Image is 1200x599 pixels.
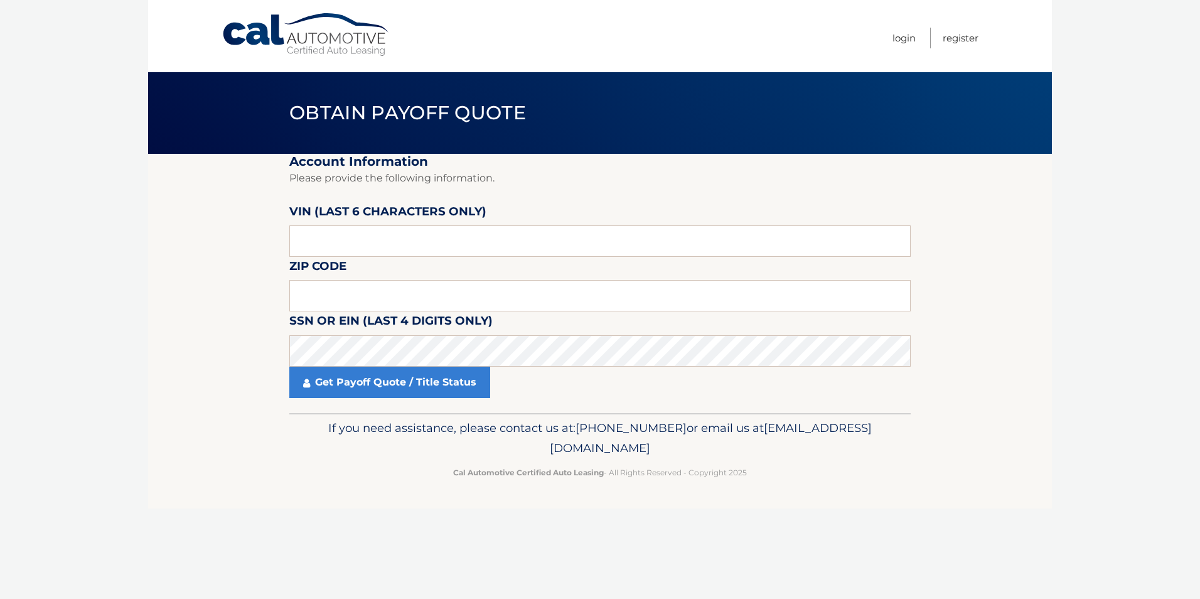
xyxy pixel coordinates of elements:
label: SSN or EIN (last 4 digits only) [289,311,493,335]
p: Please provide the following information. [289,170,911,187]
label: VIN (last 6 characters only) [289,202,486,225]
a: Get Payoff Quote / Title Status [289,367,490,398]
a: Cal Automotive [222,13,391,57]
span: Obtain Payoff Quote [289,101,526,124]
h2: Account Information [289,154,911,170]
a: Login [892,28,916,48]
p: If you need assistance, please contact us at: or email us at [297,418,903,458]
span: [PHONE_NUMBER] [576,421,687,435]
strong: Cal Automotive Certified Auto Leasing [453,468,604,477]
label: Zip Code [289,257,346,280]
p: - All Rights Reserved - Copyright 2025 [297,466,903,479]
a: Register [943,28,978,48]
